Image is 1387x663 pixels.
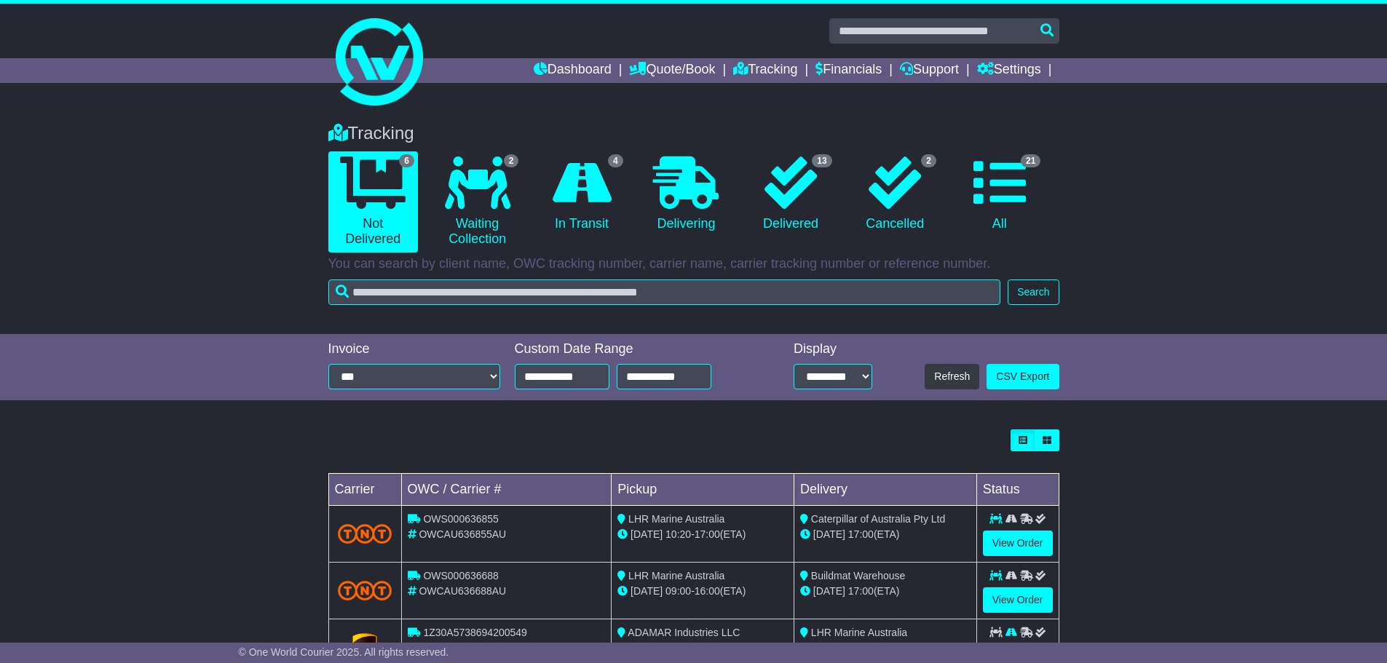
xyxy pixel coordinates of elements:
div: (ETA) [800,584,971,599]
td: Carrier [328,474,401,506]
span: 2 [921,154,936,167]
img: GetCarrierServiceLogo [352,633,377,662]
span: OWS000636855 [423,513,499,525]
div: Invoice [328,341,500,357]
span: 6 [399,154,414,167]
span: [DATE] [631,585,663,597]
a: 4 In Transit [537,151,626,237]
a: 2 Waiting Collection [432,151,522,253]
span: 21 [1021,154,1040,167]
span: © One World Courier 2025. All rights reserved. [239,646,449,658]
a: Tracking [733,58,797,83]
span: [DATE] [631,528,663,540]
a: Quote/Book [629,58,715,83]
a: View Order [983,587,1053,613]
span: OWCAU636688AU [419,585,506,597]
div: (ETA) [800,527,971,542]
a: CSV Export [987,364,1059,389]
span: 09:00 [665,585,691,597]
p: You can search by client name, OWC tracking number, carrier name, carrier tracking number or refe... [328,256,1059,272]
div: - (ETA) [617,527,788,542]
img: TNT_Domestic.png [338,581,392,600]
span: OWCAU636855AU [419,528,506,540]
span: OWS000636688 [423,570,499,581]
button: Refresh [925,364,979,389]
td: Status [976,474,1059,506]
button: Search [1008,279,1059,305]
span: [DATE] [813,585,845,597]
span: 17:00 [695,528,720,540]
div: - (ETA) [617,640,788,656]
a: Dashboard [534,58,612,83]
span: 10:20 [665,528,691,540]
span: 1Z30A5738694200549 [423,627,526,638]
span: ADAMAR Industries LLC [628,627,740,638]
div: Display [794,341,872,357]
a: Support [900,58,959,83]
span: LHR Marine Australia [628,513,724,525]
div: Tracking [321,123,1067,144]
span: LHR Marine Australia [811,627,907,638]
a: View Order [983,531,1053,556]
span: [DATE] [813,528,845,540]
div: (ETA) [800,640,971,656]
span: 4 [608,154,623,167]
span: Buildmat Warehouse [811,570,905,581]
a: 2 Cancelled [850,151,940,237]
span: 17:00 [848,585,874,597]
a: Settings [977,58,1041,83]
td: Pickup [612,474,794,506]
td: OWC / Carrier # [401,474,612,506]
span: 2 [504,154,519,167]
div: - (ETA) [617,584,788,599]
span: 13 [812,154,831,167]
td: Delivery [794,474,976,506]
a: 13 Delivered [746,151,835,237]
a: 6 Not Delivered [328,151,418,253]
a: Delivering [641,151,731,237]
span: 17:00 [848,528,874,540]
a: 21 All [955,151,1044,237]
a: Financials [815,58,882,83]
div: Custom Date Range [515,341,748,357]
span: LHR Marine Australia [628,570,724,581]
span: 16:00 [695,585,720,597]
img: TNT_Domestic.png [338,524,392,544]
span: Caterpillar of Australia Pty Ltd [811,513,945,525]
